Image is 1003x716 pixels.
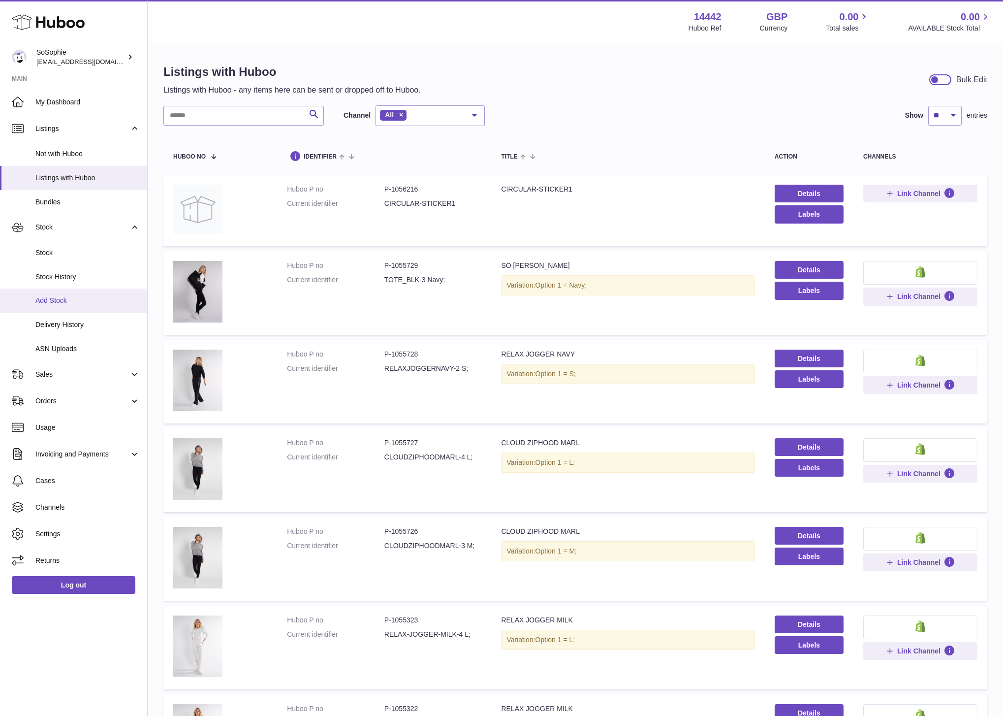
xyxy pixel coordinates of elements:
[908,24,991,33] span: AVAILABLE Stock Total
[501,350,754,359] div: RELAX JOGGER NAVY
[36,58,145,65] span: [EMAIL_ADDRESS][DOMAIN_NAME]
[173,154,206,160] span: Huboo no
[501,261,754,270] div: SO [PERSON_NAME]
[775,185,844,202] a: Details
[384,261,482,270] dd: P-1055729
[501,541,754,561] div: Variation:
[287,275,384,285] dt: Current identifier
[863,185,977,202] button: Link Channel
[775,527,844,545] a: Details
[775,282,844,299] button: Labels
[384,199,482,208] dd: CIRCULAR-STICKER1
[915,355,926,366] img: shopify-small.png
[35,98,140,107] span: My Dashboard
[535,547,577,555] span: Option 1 = M;
[287,350,384,359] dt: Huboo P no
[775,370,844,388] button: Labels
[384,541,482,551] dd: CLOUDZIPHOODMARL-3 M;
[287,364,384,373] dt: Current identifier
[535,370,576,378] span: Option 1 = S;
[535,636,575,644] span: Option 1 = L;
[501,616,754,625] div: RELAX JOGGER MILK
[173,261,222,323] img: SO SOPHIE TOTE BLACK
[304,154,337,160] span: identifier
[35,149,140,159] span: Not with Huboo
[766,10,787,24] strong: GBP
[775,261,844,279] a: Details
[35,396,129,406] span: Orders
[35,503,140,512] span: Channels
[35,476,140,486] span: Cases
[863,642,977,660] button: Link Channel
[287,438,384,448] dt: Huboo P no
[287,185,384,194] dt: Huboo P no
[35,423,140,432] span: Usage
[915,443,926,455] img: shopify-small.png
[501,453,754,473] div: Variation:
[775,205,844,223] button: Labels
[385,111,394,119] span: All
[826,24,870,33] span: Total sales
[501,364,754,384] div: Variation:
[501,185,754,194] div: CIRCULAR-STICKER1
[12,576,135,594] a: Log out
[384,704,482,714] dd: P-1055322
[35,124,129,133] span: Listings
[908,10,991,33] a: 0.00 AVAILABLE Stock Total
[384,616,482,625] dd: P-1055323
[35,197,140,207] span: Bundles
[775,350,844,367] a: Details
[35,529,140,539] span: Settings
[501,527,754,536] div: CLOUD ZIPHOOD MARL
[287,261,384,270] dt: Huboo P no
[501,438,754,448] div: CLOUD ZIPHOOD MARL
[863,376,977,394] button: Link Channel
[905,111,923,120] label: Show
[775,636,844,654] button: Labels
[35,556,140,565] span: Returns
[35,272,140,282] span: Stock History
[173,350,222,411] img: RELAX JOGGER NAVY
[775,438,844,456] a: Details
[173,185,222,234] img: CIRCULAR-STICKER1
[173,438,222,500] img: CLOUD ZIPHOOD MARL
[35,450,129,459] span: Invoicing and Payments
[163,64,421,80] h1: Listings with Huboo
[287,630,384,639] dt: Current identifier
[384,185,482,194] dd: P-1056216
[173,616,222,677] img: RELAX JOGGER MILK
[287,453,384,462] dt: Current identifier
[384,453,482,462] dd: CLOUDZIPHOODMARL-4 L;
[35,173,140,183] span: Listings with Huboo
[689,24,721,33] div: Huboo Ref
[344,111,371,120] label: Channel
[915,532,926,544] img: shopify-small.png
[694,10,721,24] strong: 14442
[384,630,482,639] dd: RELAX-JOGGER-MILK-4 L;
[35,370,129,379] span: Sales
[863,465,977,483] button: Link Channel
[760,24,788,33] div: Currency
[863,288,977,305] button: Link Channel
[775,548,844,565] button: Labels
[535,458,575,466] span: Option 1 = L;
[775,154,844,160] div: action
[35,248,140,258] span: Stock
[967,111,987,120] span: entries
[897,647,940,655] span: Link Channel
[384,364,482,373] dd: RELAXJOGGERNAVY-2 S;
[35,320,140,329] span: Delivery History
[287,541,384,551] dt: Current identifier
[384,527,482,536] dd: P-1055726
[897,292,940,301] span: Link Channel
[915,620,926,632] img: shopify-small.png
[775,459,844,477] button: Labels
[840,10,859,24] span: 0.00
[501,704,754,714] div: RELAX JOGGER MILK
[35,223,129,232] span: Stock
[501,630,754,650] div: Variation:
[863,553,977,571] button: Link Channel
[775,616,844,633] a: Details
[287,199,384,208] dt: Current identifier
[35,296,140,305] span: Add Stock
